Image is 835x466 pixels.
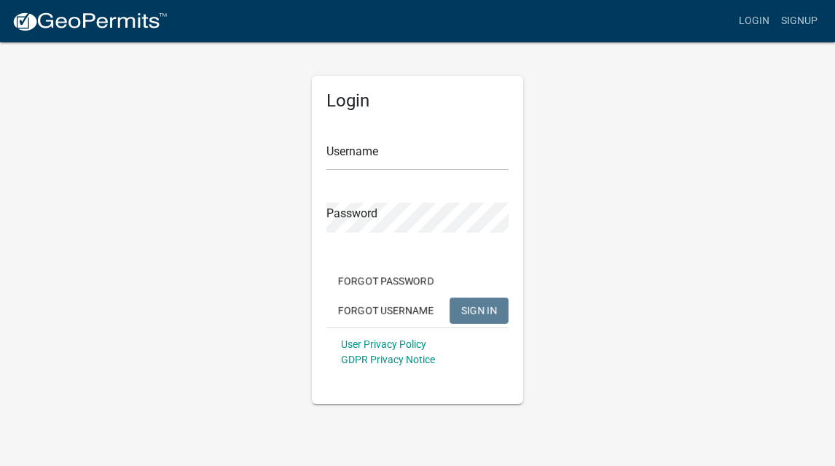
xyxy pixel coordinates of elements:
a: GDPR Privacy Notice [341,354,435,365]
a: Login [733,7,775,35]
a: User Privacy Policy [341,338,426,350]
button: SIGN IN [450,298,509,324]
button: Forgot Username [326,298,445,324]
span: SIGN IN [461,304,497,316]
h5: Login [326,90,509,112]
a: Signup [775,7,823,35]
button: Forgot Password [326,268,445,294]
